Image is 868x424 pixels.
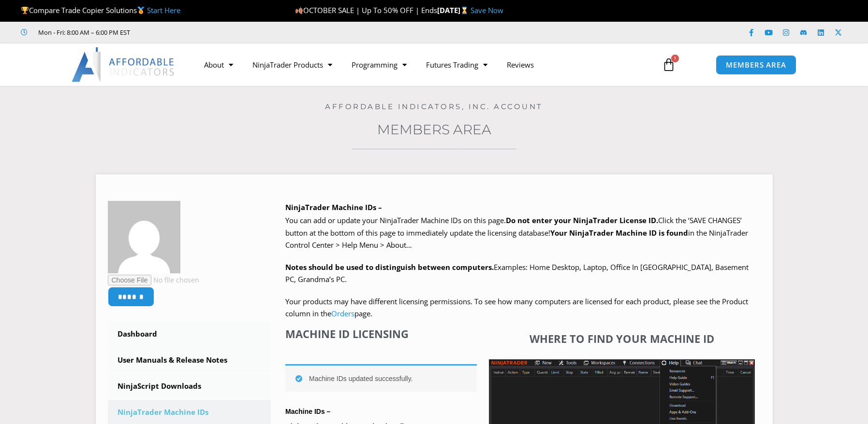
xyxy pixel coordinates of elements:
[285,297,748,319] span: Your products may have different licensing permissions. To see how many computers are licensed fo...
[194,54,651,76] nav: Menu
[108,348,271,373] a: User Manuals & Release Notes
[331,309,354,318] a: Orders
[471,5,503,15] a: Save Now
[194,54,243,76] a: About
[416,54,497,76] a: Futures Trading
[377,121,491,138] a: Members Area
[36,27,130,38] span: Mon - Fri: 8:00 AM – 6:00 PM EST
[506,215,658,225] b: Do not enter your NinjaTrader License ID.
[108,201,180,273] img: 2008be395ea0521b86f1f156b4e12efc33dc220f2dac0610f65c790bac2f017b
[295,7,303,14] img: 🍂
[285,408,330,415] strong: Machine IDs –
[108,374,271,399] a: NinjaScript Downloads
[726,61,786,69] span: MEMBERS AREA
[21,7,29,14] img: 🏆
[137,7,145,14] img: 🥇
[716,55,796,75] a: MEMBERS AREA
[243,54,342,76] a: NinjaTrader Products
[147,5,180,15] a: Start Here
[285,215,506,225] span: You can add or update your NinjaTrader Machine IDs on this page.
[671,55,679,62] span: 1
[108,322,271,347] a: Dashboard
[285,262,494,272] strong: Notes should be used to distinguish between computers.
[285,364,477,392] div: Machine IDs updated successfully.
[489,332,755,345] h4: Where to find your Machine ID
[285,202,382,212] b: NinjaTrader Machine IDs –
[285,215,748,250] span: Click the ‘SAVE CHANGES’ button at the bottom of this page to immediately update the licensing da...
[497,54,544,76] a: Reviews
[325,102,543,111] a: Affordable Indicators, Inc. Account
[437,5,471,15] strong: [DATE]
[295,5,437,15] span: OCTOBER SALE | Up To 50% OFF | Ends
[342,54,416,76] a: Programming
[461,7,468,14] img: ⌛
[21,5,180,15] span: Compare Trade Copier Solutions
[285,262,749,284] span: Examples: Home Desktop, Laptop, Office In [GEOGRAPHIC_DATA], Basement PC, Grandma’s PC.
[647,51,690,79] a: 1
[144,28,289,37] iframe: Customer reviews powered by Trustpilot
[285,327,477,340] h4: Machine ID Licensing
[72,47,176,82] img: LogoAI | Affordable Indicators – NinjaTrader
[550,228,688,238] strong: Your NinjaTrader Machine ID is found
